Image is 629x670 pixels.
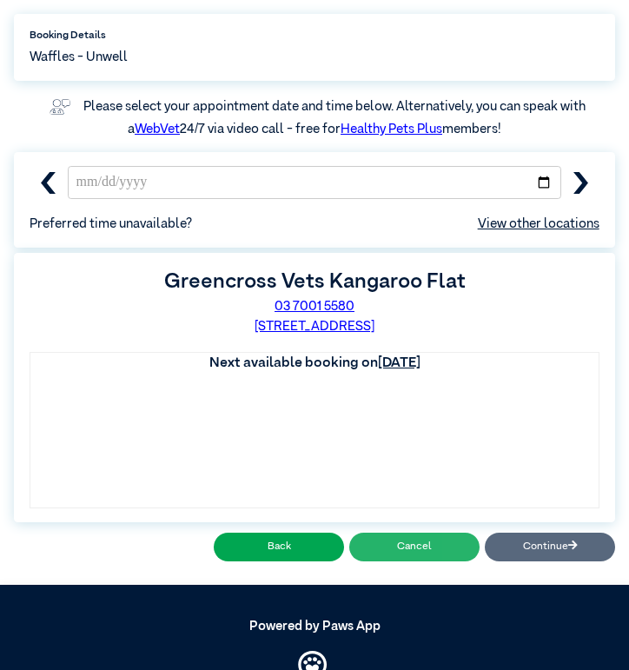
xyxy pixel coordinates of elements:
a: Healthy Pets Plus [341,123,442,136]
button: Back [214,533,344,561]
img: vet [44,94,76,120]
a: 03 7001 5580 [275,300,354,313]
h5: Powered by Paws App [14,619,616,634]
label: Greencross Vets Kangaroo Flat [164,271,466,292]
span: Waffles - Unwell [30,48,128,68]
a: [STREET_ADDRESS] [255,320,374,333]
label: Please select your appointment date and time below. Alternatively, you can speak with a 24/7 via ... [83,100,588,136]
button: Cancel [349,533,480,561]
u: [DATE] [378,356,420,370]
span: Preferred time unavailable? [30,215,599,235]
label: Booking Details [30,28,599,43]
a: WebVet [135,123,180,136]
a: View other locations [478,215,599,235]
th: Next available booking on [30,353,598,374]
